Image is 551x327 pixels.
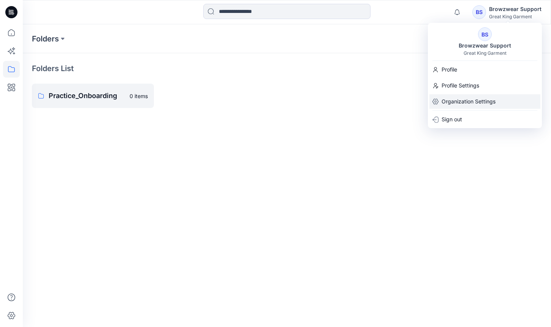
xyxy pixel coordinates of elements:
div: Browzwear Support [454,41,516,50]
div: Great King Garment [489,14,541,19]
a: Profile Settings [428,78,542,93]
div: Great King Garment [464,50,507,56]
p: Folders List [32,63,74,74]
a: Organization Settings [428,94,542,109]
p: Profile Settings [442,78,479,93]
p: Organization Settings [442,94,496,109]
a: Folders [32,33,59,44]
p: Sign out [442,112,462,127]
a: Practice_Onboarding0 items [32,84,154,108]
div: BS [472,5,486,19]
p: 0 items [130,92,148,100]
div: BS [478,27,492,41]
div: Browzwear Support [489,5,541,14]
p: Profile [442,62,457,77]
a: Profile [428,62,542,77]
p: Practice_Onboarding [49,90,125,101]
